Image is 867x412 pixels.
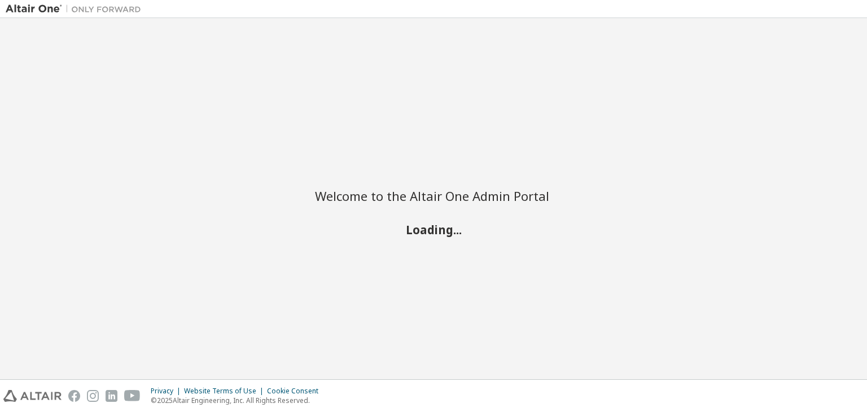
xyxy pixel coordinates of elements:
[151,396,325,405] p: © 2025 Altair Engineering, Inc. All Rights Reserved.
[151,387,184,396] div: Privacy
[3,390,62,402] img: altair_logo.svg
[315,188,552,204] h2: Welcome to the Altair One Admin Portal
[6,3,147,15] img: Altair One
[87,390,99,402] img: instagram.svg
[106,390,117,402] img: linkedin.svg
[184,387,267,396] div: Website Terms of Use
[124,390,141,402] img: youtube.svg
[68,390,80,402] img: facebook.svg
[267,387,325,396] div: Cookie Consent
[315,222,552,237] h2: Loading...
